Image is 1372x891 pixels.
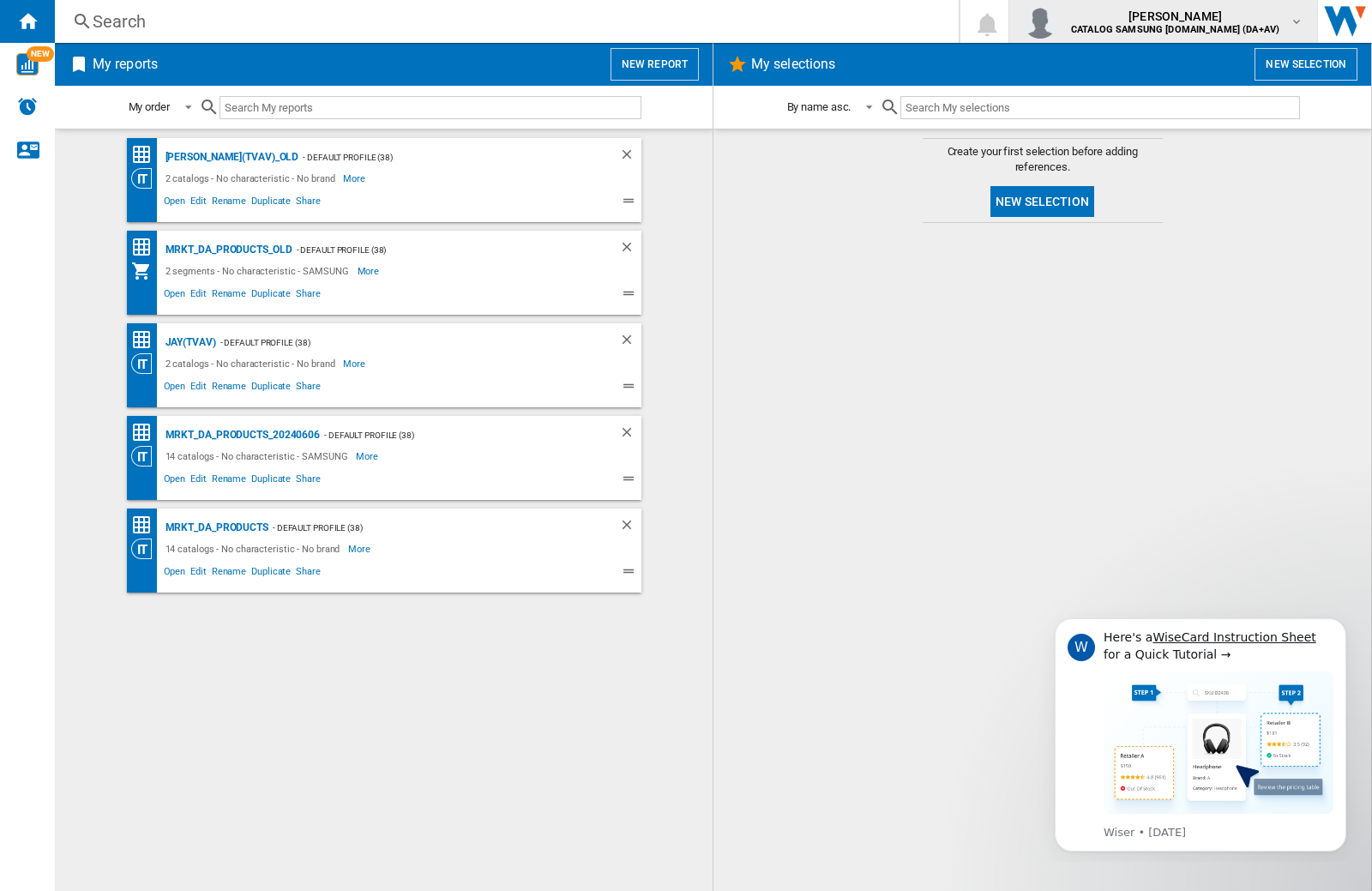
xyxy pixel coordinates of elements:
span: Open [161,471,189,491]
div: 14 catalogs - No characteristic - SAMSUNG [161,446,357,467]
iframe: Intercom notifications message [1029,603,1372,862]
span: Duplicate [249,193,293,214]
div: Price Matrix [131,422,161,443]
div: Category View [131,168,161,189]
span: Edit [188,471,209,491]
div: 2 segments - No characteristic - SAMSUNG [161,261,358,281]
div: Category View [131,539,161,559]
div: Delete [619,147,641,168]
div: - Default profile (38) [292,239,585,261]
span: Rename [209,378,249,399]
div: Price Matrix [131,237,161,258]
span: Share [293,563,323,584]
div: Price Matrix [131,329,161,351]
span: Create your first selection before adding references. [923,144,1163,175]
span: More [348,539,373,559]
div: Delete [619,239,641,261]
span: Share [293,378,323,399]
span: Share [293,193,323,214]
div: 14 catalogs - No characteristic - No brand [161,539,349,559]
span: More [356,446,381,467]
span: Rename [209,471,249,491]
span: Share [293,286,323,306]
div: Delete [619,332,641,353]
div: My order [129,100,170,113]
span: Rename [209,193,249,214]
span: Open [161,378,189,399]
div: MRKT_DA_PRODUCTS [161,517,268,539]
span: Open [161,286,189,306]
div: - Default profile (38) [298,147,584,168]
img: alerts-logo.svg [17,96,38,117]
span: NEW [27,46,54,62]
div: Search [93,9,914,33]
div: 2 catalogs - No characteristic - No brand [161,353,344,374]
div: By name asc. [787,100,851,113]
span: Open [161,193,189,214]
span: Edit [188,286,209,306]
button: New report [611,48,699,81]
div: Category View [131,446,161,467]
h2: My reports [89,48,161,81]
div: [PERSON_NAME](TVAV)_old [161,147,299,168]
div: JAY(TVAV) [161,332,216,353]
span: Edit [188,378,209,399]
span: Open [161,563,189,584]
span: Edit [188,563,209,584]
div: - Default profile (38) [320,424,584,446]
img: profile.jpg [1023,4,1057,39]
input: Search My reports [220,96,641,119]
span: Duplicate [249,563,293,584]
div: Price Matrix [131,144,161,166]
div: - Default profile (38) [216,332,585,353]
b: CATALOG SAMSUNG [DOMAIN_NAME] (DA+AV) [1071,24,1279,35]
div: MRKT_DA_PRODUCTS_OLD [161,239,292,261]
span: Duplicate [249,471,293,491]
span: [PERSON_NAME] [1071,8,1279,25]
div: Delete [619,424,641,446]
div: Delete [619,517,641,539]
div: - Default profile (38) [268,517,585,539]
span: More [343,168,368,189]
span: Duplicate [249,286,293,306]
div: 2 catalogs - No characteristic - No brand [161,168,344,189]
div: Price Matrix [131,515,161,536]
span: Rename [209,286,249,306]
input: Search My selections [900,96,1299,119]
div: My Assortment [131,261,161,281]
div: Category View [131,353,161,374]
span: Rename [209,563,249,584]
div: MRKT_DA_PRODUCTS_20240606 [161,424,321,446]
button: New selection [990,186,1094,217]
span: Share [293,471,323,491]
img: wise-card.svg [16,53,39,75]
button: New selection [1255,48,1357,81]
span: Edit [188,193,209,214]
span: More [343,353,368,374]
span: Duplicate [249,378,293,399]
span: More [358,261,382,281]
h2: My selections [748,48,839,81]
